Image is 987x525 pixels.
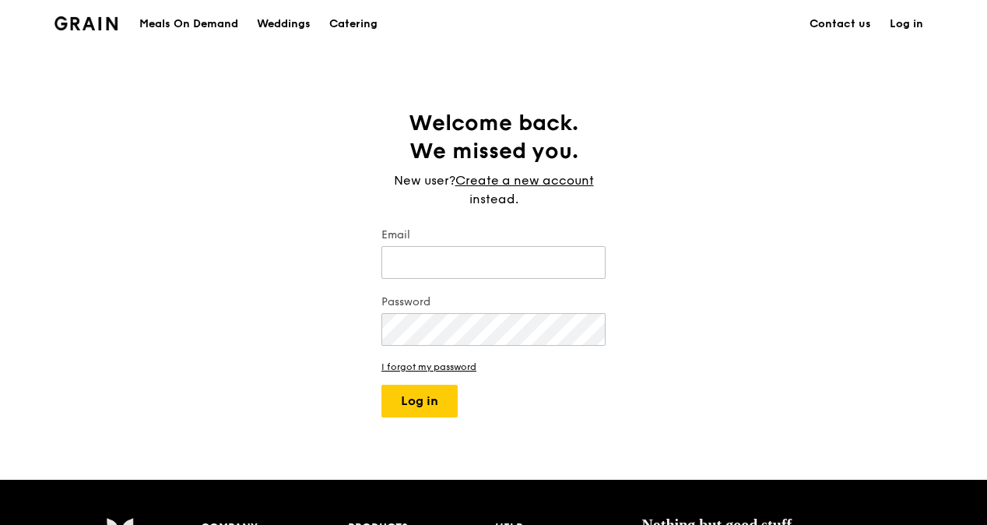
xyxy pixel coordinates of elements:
div: Meals On Demand [139,1,238,48]
span: New user? [394,173,455,188]
button: Log in [381,385,458,418]
label: Password [381,294,606,310]
img: Grain [54,16,118,30]
div: Weddings [257,1,311,48]
h1: Welcome back. We missed you. [381,109,606,165]
a: Log in [880,1,933,48]
a: Catering [320,1,387,48]
span: instead. [469,192,518,206]
a: I forgot my password [381,361,606,372]
a: Contact us [800,1,880,48]
a: Create a new account [455,171,594,190]
label: Email [381,227,606,243]
div: Catering [329,1,378,48]
a: Weddings [248,1,320,48]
